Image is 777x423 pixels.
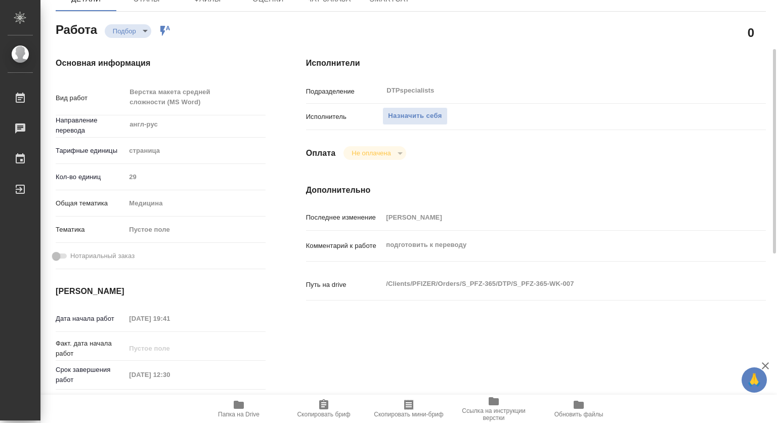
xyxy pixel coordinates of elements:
[56,57,266,69] h4: Основная информация
[70,251,135,261] span: Нотариальный заказ
[125,367,214,382] input: Пустое поле
[742,367,767,393] button: 🙏
[125,311,214,326] input: Пустое поле
[306,184,766,196] h4: Дополнительно
[56,225,125,235] p: Тематика
[349,149,394,157] button: Не оплачена
[56,339,125,359] p: Факт. дата начала работ
[297,411,350,418] span: Скопировать бриф
[451,395,536,423] button: Ссылка на инструкции верстки
[125,170,265,184] input: Пустое поле
[366,395,451,423] button: Скопировать мини-бриф
[746,369,763,391] span: 🙏
[56,285,266,298] h4: [PERSON_NAME]
[343,146,406,160] div: Подбор
[56,115,125,136] p: Направление перевода
[554,411,603,418] span: Обновить файлы
[218,411,260,418] span: Папка на Drive
[125,221,265,238] div: Пустое поле
[382,275,727,292] textarea: /Clients/PFIZER/Orders/S_PFZ-365/DTP/S_PFZ-365-WK-007
[388,110,442,122] span: Назначить себя
[306,87,383,97] p: Подразделение
[125,142,265,159] div: страница
[110,27,139,35] button: Подбор
[374,411,443,418] span: Скопировать мини-бриф
[125,341,214,356] input: Пустое поле
[457,407,530,421] span: Ссылка на инструкции верстки
[125,195,265,212] div: Медицина
[306,112,383,122] p: Исполнитель
[382,210,727,225] input: Пустое поле
[306,280,383,290] p: Путь на drive
[56,172,125,182] p: Кол-во единиц
[306,213,383,223] p: Последнее изменение
[56,93,125,103] p: Вид работ
[56,365,125,385] p: Срок завершения работ
[129,225,253,235] div: Пустое поле
[56,20,97,38] h2: Работа
[56,314,125,324] p: Дата начала работ
[105,24,151,38] div: Подбор
[56,146,125,156] p: Тарифные единицы
[382,236,727,253] textarea: подготовить к переводу
[56,198,125,208] p: Общая тематика
[306,147,336,159] h4: Оплата
[196,395,281,423] button: Папка на Drive
[281,395,366,423] button: Скопировать бриф
[536,395,621,423] button: Обновить файлы
[748,24,754,41] h2: 0
[382,107,447,125] button: Назначить себя
[306,57,766,69] h4: Исполнители
[306,241,383,251] p: Комментарий к работе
